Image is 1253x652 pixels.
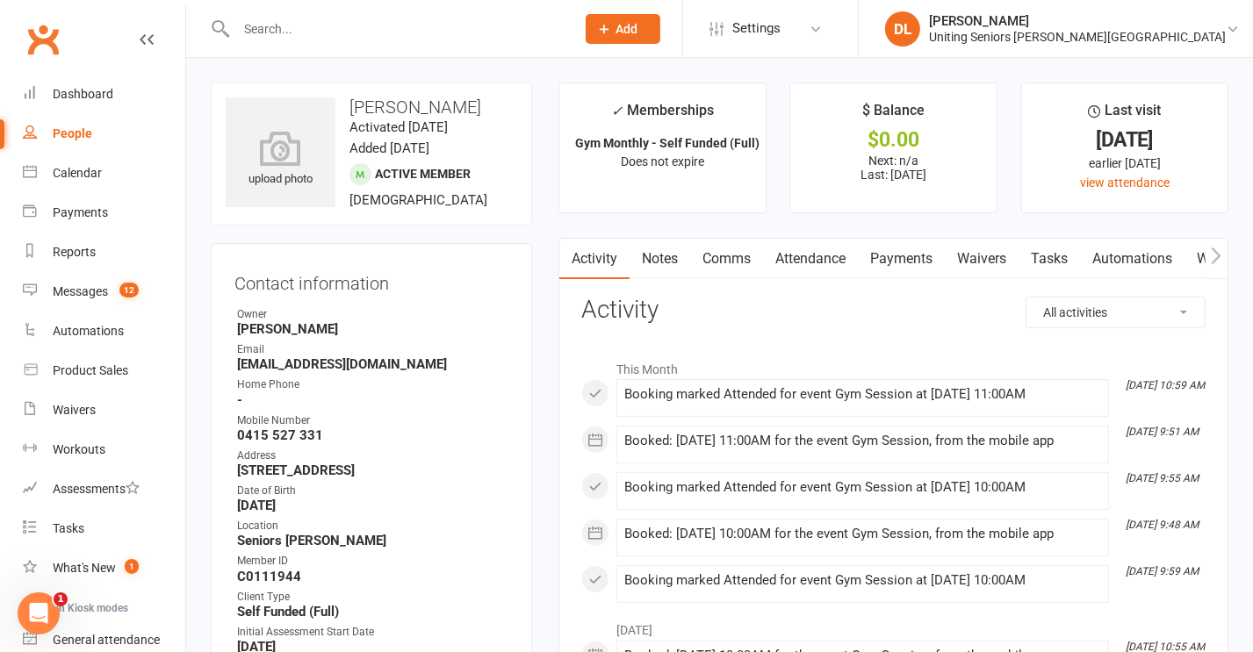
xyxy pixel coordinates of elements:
strong: [PERSON_NAME] [237,321,508,337]
a: Workouts [23,430,185,469]
a: Messages 12 [23,272,185,312]
div: DL [885,11,920,47]
strong: - [237,392,508,408]
a: Assessments [23,469,185,509]
div: Mobile Number [237,412,508,429]
div: Workouts [53,442,105,456]
div: Home Phone [237,376,508,393]
strong: C0111944 [237,569,508,584]
div: Date of Birth [237,483,508,499]
iframe: Intercom live chat [18,592,60,634]
strong: Self Funded (Full) [237,604,508,620]
a: Payments [23,193,185,233]
a: Payments [858,239,945,279]
div: What's New [53,561,116,575]
button: Add [586,14,660,44]
div: General attendance [53,633,160,647]
h3: Contact information [234,267,508,293]
strong: Gym Monthly - Self Funded (Full) [575,136,760,150]
a: Tasks [23,509,185,548]
i: [DATE] 9:55 AM [1126,472,1199,484]
a: Tasks [1019,239,1080,279]
input: Search... [231,17,563,41]
span: [DEMOGRAPHIC_DATA] [349,192,487,208]
div: Reports [53,245,96,259]
a: People [23,114,185,154]
div: Booking marked Attended for event Gym Session at [DATE] 11:00AM [624,387,1101,402]
div: [DATE] [1038,131,1212,149]
strong: 0415 527 331 [237,427,508,443]
span: Settings [732,9,781,48]
a: Calendar [23,154,185,193]
a: Dashboard [23,75,185,114]
li: This Month [581,351,1206,379]
i: [DATE] 10:59 AM [1126,379,1205,391]
div: Product Sales [53,363,128,377]
a: Waivers [23,390,185,430]
a: What's New1 [23,548,185,588]
div: Client Type [237,589,508,605]
div: Calendar [53,166,102,180]
span: Add [616,22,638,36]
i: [DATE] 9:51 AM [1126,426,1199,438]
div: Booked: [DATE] 11:00AM for the event Gym Session, from the mobile app [624,433,1101,448]
a: Activity [559,239,630,279]
div: Location [237,518,508,534]
div: Automations [53,324,124,338]
span: Does not expire [621,154,704,168]
div: $ Balance [862,99,925,131]
div: Messages [53,284,108,298]
a: Waivers [945,239,1019,279]
div: earlier [DATE] [1038,154,1212,173]
div: Owner [237,306,508,323]
a: Comms [690,239,763,279]
div: Memberships [611,99,714,132]
i: ✓ [611,103,623,119]
div: Uniting Seniors [PERSON_NAME][GEOGRAPHIC_DATA] [929,29,1226,45]
span: 1 [54,592,68,606]
time: Activated [DATE] [349,119,448,135]
a: Automations [1080,239,1185,279]
h3: Activity [581,297,1206,324]
a: Clubworx [21,18,65,61]
div: upload photo [226,131,335,189]
div: Tasks [53,521,84,535]
time: Added [DATE] [349,140,429,156]
div: Email [237,341,508,358]
a: Notes [630,239,690,279]
p: Next: n/a Last: [DATE] [806,154,980,182]
div: Booked: [DATE] 10:00AM for the event Gym Session, from the mobile app [624,527,1101,541]
div: People [53,126,92,140]
span: Active member [375,167,471,181]
h3: [PERSON_NAME] [226,97,517,117]
div: [PERSON_NAME] [929,13,1226,29]
li: [DATE] [581,612,1206,640]
div: Booking marked Attended for event Gym Session at [DATE] 10:00AM [624,573,1101,588]
strong: Seniors [PERSON_NAME] [237,533,508,548]
div: Dashboard [53,87,113,101]
span: 1 [125,559,139,574]
a: Automations [23,312,185,351]
strong: [STREET_ADDRESS] [237,462,508,478]
a: Reports [23,233,185,272]
i: [DATE] 9:48 AM [1126,519,1199,531]
div: Member ID [237,553,508,570]
a: view attendance [1080,176,1170,190]
div: Booking marked Attended for event Gym Session at [DATE] 10:00AM [624,480,1101,495]
div: Address [237,448,508,464]
a: Product Sales [23,351,185,390]
strong: [EMAIL_ADDRESS][DOMAIN_NAME] [237,356,508,372]
span: 12 [119,283,139,297]
a: Attendance [763,239,858,279]
div: Payments [53,205,108,219]
div: Last visit [1088,99,1161,131]
i: [DATE] 9:59 AM [1126,565,1199,577]
div: $0.00 [806,131,980,149]
div: Waivers [53,403,96,417]
strong: [DATE] [237,498,508,513]
div: Initial Assessment Start Date [237,624,508,641]
div: Assessments [53,482,140,496]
